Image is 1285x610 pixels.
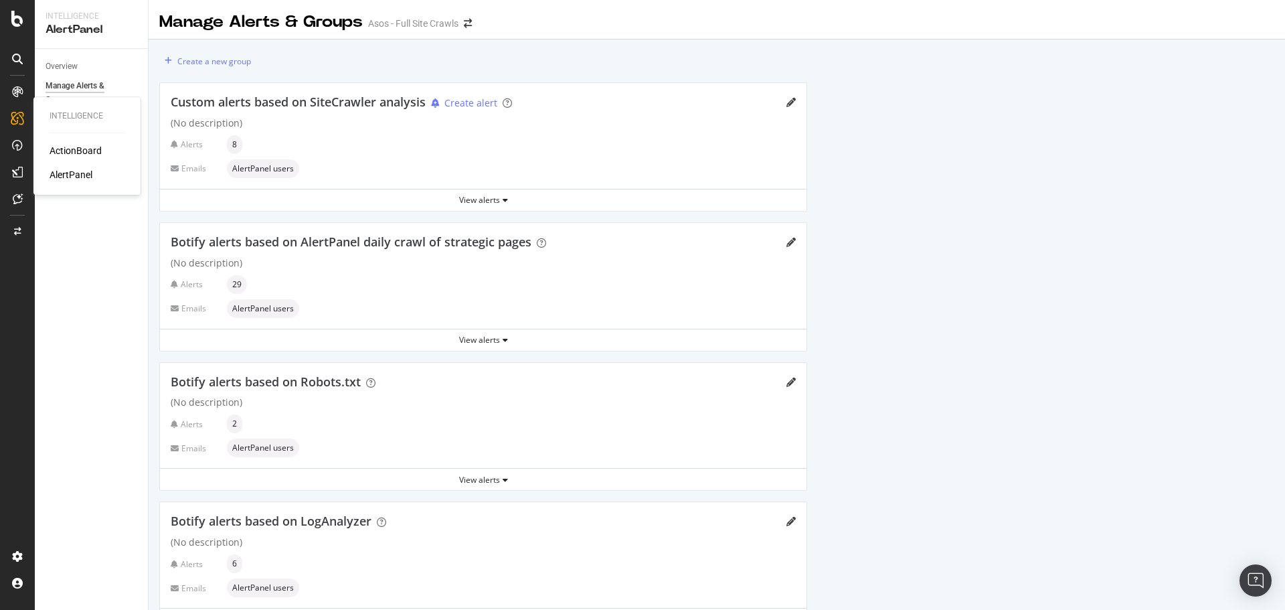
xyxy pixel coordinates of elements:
div: neutral label [227,275,247,294]
div: neutral label [227,579,299,597]
span: Botify alerts based on AlertPanel daily crawl of strategic pages [171,234,531,250]
div: View alerts [160,334,806,346]
div: neutral label [227,159,299,178]
div: pencil [786,517,796,526]
div: Emails [171,583,222,594]
div: neutral label [227,299,299,318]
a: ActionBoard [50,144,102,157]
div: neutral label [227,414,242,433]
div: Emails [171,443,222,454]
div: Intelligence [46,11,137,22]
div: (No description) [171,536,796,549]
div: Open Intercom Messenger [1239,564,1272,597]
div: Create alert [444,96,497,110]
span: AlertPanel users [232,305,294,313]
button: Create a new group [159,50,251,72]
div: View alerts [160,474,806,485]
div: Manage Alerts & Groups [46,79,126,107]
div: Asos - Full Site Crawls [368,17,458,30]
div: pencil [786,238,796,247]
div: Manage Alerts & Groups [159,11,363,33]
div: View alerts [160,194,806,206]
div: pencil [786,98,796,107]
div: (No description) [171,396,796,409]
span: 29 [232,281,242,289]
div: neutral label [227,439,299,457]
button: View alerts [160,469,806,490]
div: AlertPanel [46,22,137,37]
div: Create a new group [177,56,251,67]
span: AlertPanel users [232,584,294,592]
button: View alerts [160,329,806,351]
div: (No description) [171,256,796,270]
span: 8 [232,141,237,149]
span: Botify alerts based on LogAnalyzer [171,513,371,529]
div: Overview [46,60,78,74]
div: Intelligence [50,110,124,122]
div: Alerts [171,139,222,150]
span: AlertPanel users [232,165,294,173]
div: Alerts [171,418,222,430]
div: Emails [171,303,222,314]
a: Overview [46,60,139,74]
span: Custom alerts based on SiteCrawler analysis [171,94,426,110]
div: neutral label [227,135,242,154]
div: Alerts [171,558,222,570]
div: neutral label [227,554,242,573]
button: Create alert [426,96,497,110]
a: AlertPanel [50,168,92,181]
div: Emails [171,163,222,174]
span: AlertPanel users [232,444,294,452]
div: Alerts [171,279,222,290]
button: View alerts [160,189,806,211]
div: pencil [786,378,796,387]
span: 6 [232,560,237,568]
div: (No description) [171,117,796,130]
div: arrow-right-arrow-left [464,19,472,28]
span: Botify alerts based on Robots.txt [171,374,361,390]
span: 2 [232,420,237,428]
a: Manage Alerts & Groups [46,79,139,107]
